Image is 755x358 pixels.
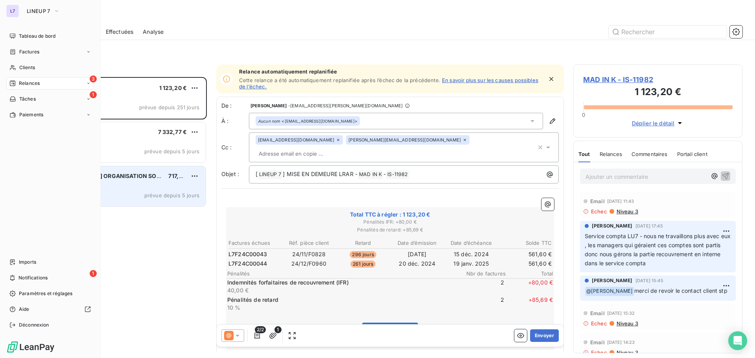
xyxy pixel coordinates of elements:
td: 24/11/F0828 [282,250,336,259]
span: @ [PERSON_NAME] [585,287,634,296]
td: [DATE] [390,250,444,259]
span: 2 [457,279,504,294]
span: IS-11982 [386,170,409,179]
span: Total TTC à régler : 1 123,20 € [227,211,553,218]
div: L7 [6,5,19,17]
span: Pénalités [227,270,459,277]
span: Pénalités IFR : + 80,00 € [227,218,553,226]
span: [PERSON_NAME][EMAIL_ADDRESS][DOMAIN_NAME] [348,138,461,142]
span: LINEUP 7 [27,8,50,14]
span: - [383,171,386,177]
h3: 1 123,20 € [583,85,733,101]
span: merci de revoir le contact client stp [634,287,727,294]
label: À : [221,117,249,125]
th: Réf. pièce client [282,239,336,247]
span: ] MISE EN DEMEURE LRAR - [283,171,357,177]
span: [ [256,171,258,177]
span: Echec [591,349,607,356]
span: Relances [600,151,622,157]
span: Nbr de factures [459,270,506,277]
span: Cette relance a été automatiquement replanifiée après l’échec de la précédente. [239,77,440,83]
input: Adresse email en copie ... [256,148,346,160]
span: Factures [19,48,39,55]
span: Paramètres et réglages [19,290,72,297]
span: Tout [578,151,590,157]
span: Niveau 3 [616,349,638,356]
span: Commentaires [632,151,668,157]
span: 261 jours [350,261,376,268]
span: + 80,00 € [506,279,553,294]
span: MAD IN K [358,170,383,179]
span: prévue depuis 251 jours [139,104,199,110]
span: 2/2 [255,326,266,333]
div: <[EMAIL_ADDRESS][DOMAIN_NAME]> [258,118,357,124]
span: Déplier le détail [632,119,675,127]
span: [DATE] 17:45 [635,224,663,228]
span: Email [590,310,605,316]
p: 40,00 € [227,286,455,294]
img: Logo LeanPay [6,341,55,353]
th: Retard [336,239,390,247]
span: Notifications [18,274,48,281]
span: [PERSON_NAME] [592,277,632,284]
span: Relance automatiquement replanifiée [239,68,543,75]
a: En savoir plus sur les causes possibles de l’échec. [239,77,538,90]
span: Total [506,270,553,277]
span: Service compta LU7 - nous ne travaillons plus avec eux , les managers qui géraient ces comptes so... [585,233,732,266]
span: [DATE] 15:45 [635,278,663,283]
th: Date d’émission [390,239,444,247]
span: Email [590,339,605,345]
span: 717,60 € [168,173,191,179]
span: 2 [457,296,504,312]
span: Tableau de bord [19,33,55,40]
span: L7F24C00043 [228,250,267,258]
span: Déconnexion [19,321,49,329]
input: Rechercher [609,26,727,38]
span: LINEUP 7 [258,170,282,179]
span: Tâches [19,95,36,103]
span: Email [590,198,605,204]
span: Paiements [19,111,43,118]
td: 19 janv. 2025 [445,259,498,268]
span: De : [221,102,249,110]
span: 1 [274,326,282,333]
td: 24/12/F0960 [282,259,336,268]
span: [PERSON_NAME] [250,103,287,108]
span: 296 jours [350,251,376,258]
td: 20 déc. 2024 [390,259,444,268]
span: + 85,69 € [506,296,553,312]
span: [DATE] 14:23 [607,340,635,345]
span: Analyse [143,28,164,36]
span: Imports [19,259,36,266]
button: Déplier le détail [630,119,687,128]
span: [DATE] 11:43 [607,199,634,204]
td: 15 déc. 2024 [445,250,498,259]
div: grid [38,77,207,358]
span: 3 [90,75,97,83]
p: Pénalités de retard [227,296,455,304]
label: Cc : [221,143,249,151]
span: Echec [591,320,607,327]
span: [DATE] 15:32 [607,311,635,316]
span: MAD IN K - IS-11982 [583,74,733,85]
span: L7F24C00044 [228,260,267,268]
span: Portail client [677,151,707,157]
span: Echec [591,208,607,215]
td: 561,60 € [499,259,552,268]
th: Date d’échéance [445,239,498,247]
span: Niveau 3 [616,320,638,327]
span: Clients [19,64,35,71]
span: Pénalités de retard : + 85,69 € [227,226,553,233]
p: Indemnités forfaitaires de recouvrement (IFR) [227,279,455,286]
span: Aide [19,306,29,313]
td: 561,60 € [499,250,552,259]
span: [PERSON_NAME] [592,222,632,229]
span: 1 [90,270,97,277]
span: prévue depuis 5 jours [144,148,199,154]
th: Factures échues [228,239,282,247]
em: Aucun nom [258,118,280,124]
button: Envoyer [530,329,559,342]
span: Objet : [221,171,239,177]
span: [EMAIL_ADDRESS][DOMAIN_NAME] [258,138,334,142]
span: 1 123,20 € [159,84,187,91]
